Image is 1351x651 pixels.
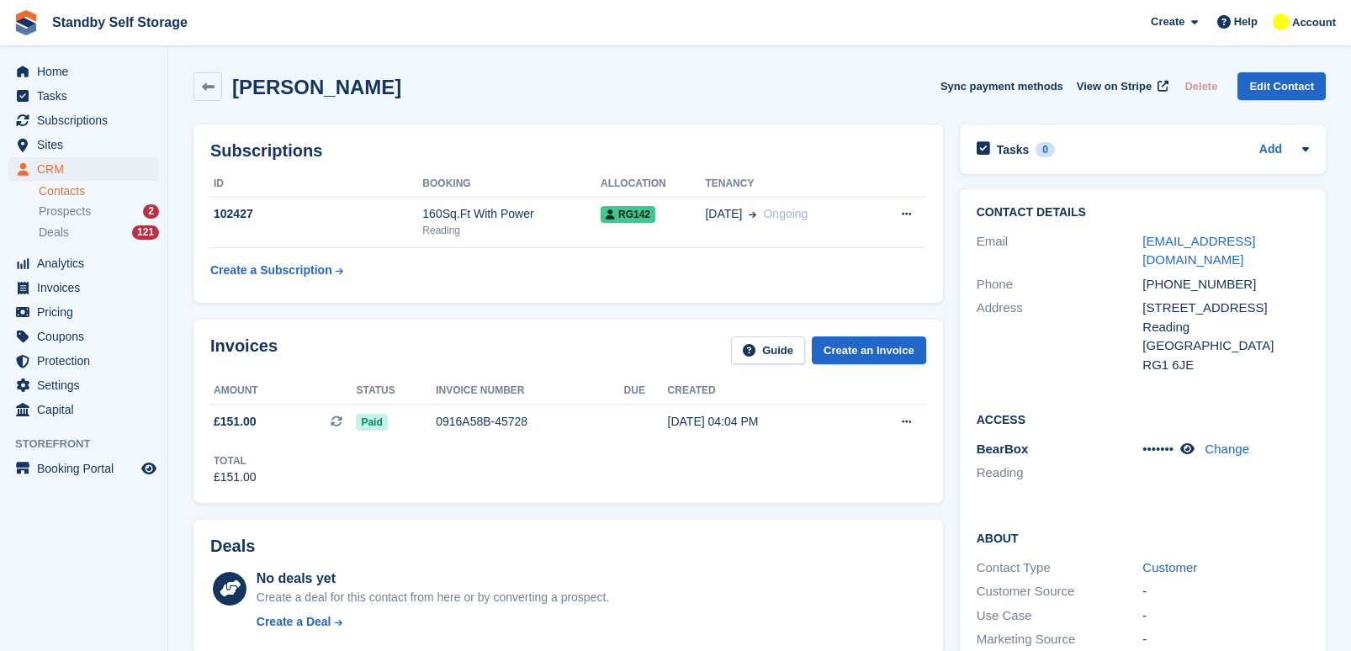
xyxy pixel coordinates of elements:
[731,336,805,364] a: Guide
[8,60,159,83] a: menu
[37,325,138,348] span: Coupons
[37,60,138,83] span: Home
[436,378,623,405] th: Invoice number
[214,468,257,486] div: £151.00
[210,255,343,286] a: Create a Subscription
[422,205,601,223] div: 160Sq.Ft With Power
[210,171,422,198] th: ID
[1142,336,1309,356] div: [GEOGRAPHIC_DATA]
[210,336,278,364] h2: Invoices
[143,204,159,219] div: 2
[8,251,159,275] a: menu
[39,204,91,220] span: Prospects
[8,373,159,397] a: menu
[37,398,138,421] span: Capital
[210,262,332,279] div: Create a Subscription
[8,349,159,373] a: menu
[812,336,926,364] a: Create an Invoice
[601,206,655,223] span: RG142
[37,251,138,275] span: Analytics
[1142,234,1255,267] a: [EMAIL_ADDRESS][DOMAIN_NAME]
[1142,582,1309,601] div: -
[705,171,869,198] th: Tenancy
[422,223,601,238] div: Reading
[977,630,1143,649] div: Marketing Source
[8,133,159,156] a: menu
[1259,140,1282,160] a: Add
[1142,275,1309,294] div: [PHONE_NUMBER]
[624,378,668,405] th: Due
[132,225,159,240] div: 121
[601,171,705,198] th: Allocation
[210,378,356,405] th: Amount
[210,205,422,223] div: 102427
[8,457,159,480] a: menu
[1205,442,1249,456] a: Change
[232,76,401,98] h2: [PERSON_NAME]
[37,373,138,397] span: Settings
[705,205,742,223] span: [DATE]
[39,225,69,241] span: Deals
[940,72,1063,100] button: Sync payment methods
[39,203,159,220] a: Prospects 2
[8,84,159,108] a: menu
[1142,299,1309,318] div: [STREET_ADDRESS]
[210,537,255,556] h2: Deals
[1036,142,1055,157] div: 0
[8,108,159,132] a: menu
[37,276,138,299] span: Invoices
[356,414,387,431] span: Paid
[977,410,1309,427] h2: Access
[1142,442,1174,456] span: •••••••
[8,398,159,421] a: menu
[977,558,1143,578] div: Contact Type
[436,413,623,431] div: 0916A58B-45728
[977,299,1143,374] div: Address
[668,378,854,405] th: Created
[257,569,609,589] div: No deals yet
[977,529,1309,546] h2: About
[977,606,1143,626] div: Use Case
[1234,13,1258,30] span: Help
[37,349,138,373] span: Protection
[763,207,808,220] span: Ongoing
[8,300,159,324] a: menu
[1237,72,1326,100] a: Edit Contact
[1070,72,1172,100] a: View on Stripe
[37,300,138,324] span: Pricing
[1142,356,1309,375] div: RG1 6JE
[422,171,601,198] th: Booking
[977,275,1143,294] div: Phone
[1292,14,1336,31] span: Account
[37,457,138,480] span: Booking Portal
[39,224,159,241] a: Deals 121
[668,413,854,431] div: [DATE] 04:04 PM
[37,84,138,108] span: Tasks
[1273,13,1290,30] img: Glenn Fisher
[977,582,1143,601] div: Customer Source
[1142,630,1309,649] div: -
[977,206,1309,220] h2: Contact Details
[39,183,159,199] a: Contacts
[15,436,167,453] span: Storefront
[1142,606,1309,626] div: -
[257,613,331,631] div: Create a Deal
[8,157,159,181] a: menu
[1178,72,1224,100] button: Delete
[1142,318,1309,337] div: Reading
[8,325,159,348] a: menu
[37,108,138,132] span: Subscriptions
[8,276,159,299] a: menu
[214,453,257,468] div: Total
[45,8,194,36] a: Standby Self Storage
[257,613,609,631] a: Create a Deal
[210,141,926,161] h2: Subscriptions
[214,413,257,431] span: £151.00
[977,232,1143,270] div: Email
[37,157,138,181] span: CRM
[356,378,436,405] th: Status
[977,463,1143,483] li: Reading
[997,142,1030,157] h2: Tasks
[257,589,609,606] div: Create a deal for this contact from here or by converting a prospect.
[1142,560,1197,574] a: Customer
